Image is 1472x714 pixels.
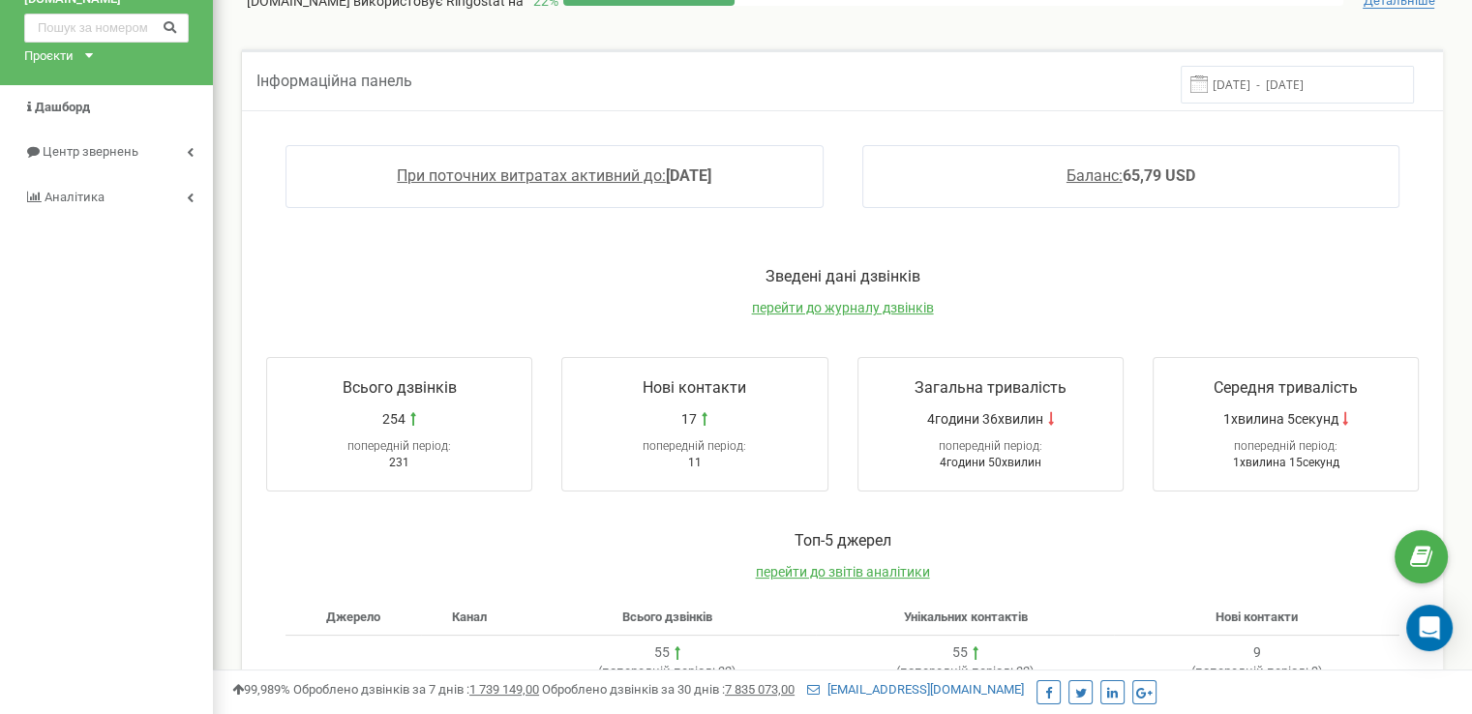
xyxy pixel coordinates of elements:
[1066,166,1123,185] span: Баланс:
[1222,409,1337,429] span: 1хвилина 5секунд
[1216,610,1298,624] span: Нові контакти
[326,610,380,624] span: Джерело
[752,300,934,315] a: перейти до журналу дзвінків
[795,531,891,550] span: Toп-5 джерел
[643,439,746,453] span: попередній період:
[1232,456,1338,469] span: 1хвилина 15секунд
[232,682,290,697] span: 99,989%
[940,456,1041,469] span: 4години 50хвилин
[681,409,697,429] span: 17
[397,166,711,185] a: При поточних витратах активний до:[DATE]
[952,643,968,663] div: 55
[452,610,487,624] span: Канал
[397,166,666,185] span: При поточних витратах активний до:
[347,439,451,453] span: попередній період:
[293,682,539,697] span: Оброблено дзвінків за 7 днів :
[542,682,795,697] span: Оброблено дзвінків за 30 днів :
[725,682,795,697] u: 7 835 073,00
[1214,378,1358,397] span: Середня тривалість
[1195,664,1308,678] span: попередній період:
[598,664,736,678] span: ( 32 )
[24,47,74,66] div: Проєкти
[766,267,920,285] span: Зведені дані дзвінків
[915,378,1066,397] span: Загальна тривалість
[35,100,90,114] span: Дашборд
[688,456,702,469] span: 11
[896,664,1035,678] span: ( 32 )
[45,190,105,204] span: Аналiтика
[256,72,412,90] span: Інформаційна панель
[643,378,746,397] span: Нові контакти
[654,643,670,663] div: 55
[382,409,406,429] span: 254
[903,610,1027,624] span: Унікальних контактів
[43,144,138,159] span: Центр звернень
[389,456,409,469] span: 231
[343,378,457,397] span: Всього дзвінків
[900,664,1013,678] span: попередній період:
[622,610,712,624] span: Всього дзвінків
[807,682,1024,697] a: [EMAIL_ADDRESS][DOMAIN_NAME]
[1253,643,1261,663] div: 9
[469,682,539,697] u: 1 739 149,00
[939,439,1042,453] span: попередній період:
[1191,664,1323,678] span: ( 9 )
[1066,166,1195,185] a: Баланс:65,79 USD
[756,564,930,580] a: перейти до звітів аналітики
[1234,439,1337,453] span: попередній період:
[927,409,1043,429] span: 4години 36хвилин
[602,664,715,678] span: попередній період:
[1406,605,1453,651] div: Open Intercom Messenger
[24,14,189,43] input: Пошук за номером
